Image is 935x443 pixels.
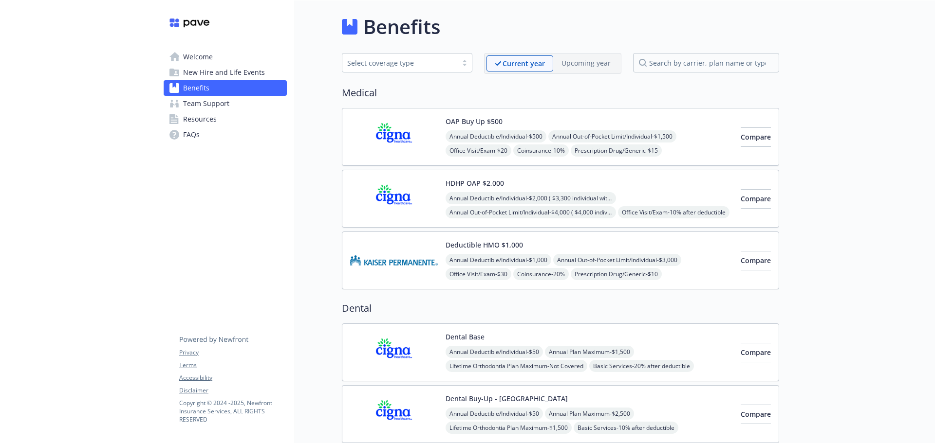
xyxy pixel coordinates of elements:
span: Compare [741,132,771,142]
h2: Dental [342,301,779,316]
span: Office Visit/Exam - 10% after deductible [618,206,729,218]
button: OAP Buy Up $500 [446,116,503,126]
img: CIGNA carrier logo [350,393,438,435]
a: Accessibility [179,373,286,382]
span: Annual Plan Maximum - $2,500 [545,408,634,420]
h2: Medical [342,86,779,100]
p: Current year [503,58,545,69]
span: Basic Services - 20% after deductible [589,360,694,372]
span: Annual Out-of-Pocket Limit/Individual - $4,000 ( $4,000 individual within a family) [446,206,616,218]
h1: Benefits [363,12,440,41]
img: Kaiser Permanente Insurance Company carrier logo [350,240,438,281]
span: Annual Deductible/Individual - $50 [446,346,543,358]
span: Prescription Drug/Generic - $15 [571,144,662,157]
span: Basic Services - 10% after deductible [574,422,678,434]
span: New Hire and Life Events [183,65,265,80]
span: Annual Deductible/Individual - $500 [446,130,546,142]
button: Deductible HMO $1,000 [446,240,523,250]
button: HDHP OAP $2,000 [446,178,504,188]
button: Dental Buy-Up - [GEOGRAPHIC_DATA] [446,393,568,404]
p: Copyright © 2024 - 2025 , Newfront Insurance Services, ALL RIGHTS RESERVED [179,399,286,424]
a: New Hire and Life Events [164,65,287,80]
span: Lifetime Orthodontia Plan Maximum - Not Covered [446,360,587,372]
a: Resources [164,111,287,127]
span: Annual Out-of-Pocket Limit/Individual - $3,000 [553,254,681,266]
button: Compare [741,127,771,147]
span: Lifetime Orthodontia Plan Maximum - $1,500 [446,422,572,434]
span: Office Visit/Exam - $20 [446,144,511,157]
span: Annual Out-of-Pocket Limit/Individual - $1,500 [548,130,676,142]
a: FAQs [164,127,287,142]
span: Office Visit/Exam - $30 [446,268,511,280]
img: CIGNA carrier logo [350,116,438,158]
span: FAQs [183,127,200,142]
span: Compare [741,194,771,203]
button: Compare [741,405,771,424]
button: Dental Base [446,332,485,342]
a: Terms [179,361,286,370]
input: search by carrier, plan name or type [633,53,779,72]
span: Compare [741,409,771,419]
span: Welcome [183,49,213,65]
div: Select coverage type [347,58,452,68]
span: Compare [741,256,771,265]
img: CIGNA carrier logo [350,178,438,219]
span: Team Support [183,96,229,111]
span: Annual Plan Maximum - $1,500 [545,346,634,358]
a: Welcome [164,49,287,65]
span: Upcoming year [553,55,619,71]
span: Annual Deductible/Individual - $50 [446,408,543,420]
a: Team Support [164,96,287,111]
p: Upcoming year [561,58,611,68]
button: Compare [741,189,771,209]
img: CIGNA carrier logo [350,332,438,373]
span: Annual Deductible/Individual - $2,000 ( $3,300 individual within a family) [446,192,616,204]
span: Benefits [183,80,209,96]
span: Prescription Drug/Generic - $10 [571,268,662,280]
span: Coinsurance - 10% [513,144,569,157]
span: Annual Deductible/Individual - $1,000 [446,254,551,266]
a: Benefits [164,80,287,96]
a: Privacy [179,348,286,357]
button: Compare [741,251,771,270]
a: Disclaimer [179,386,286,395]
button: Compare [741,343,771,362]
span: Compare [741,348,771,357]
span: Coinsurance - 20% [513,268,569,280]
span: Resources [183,111,217,127]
